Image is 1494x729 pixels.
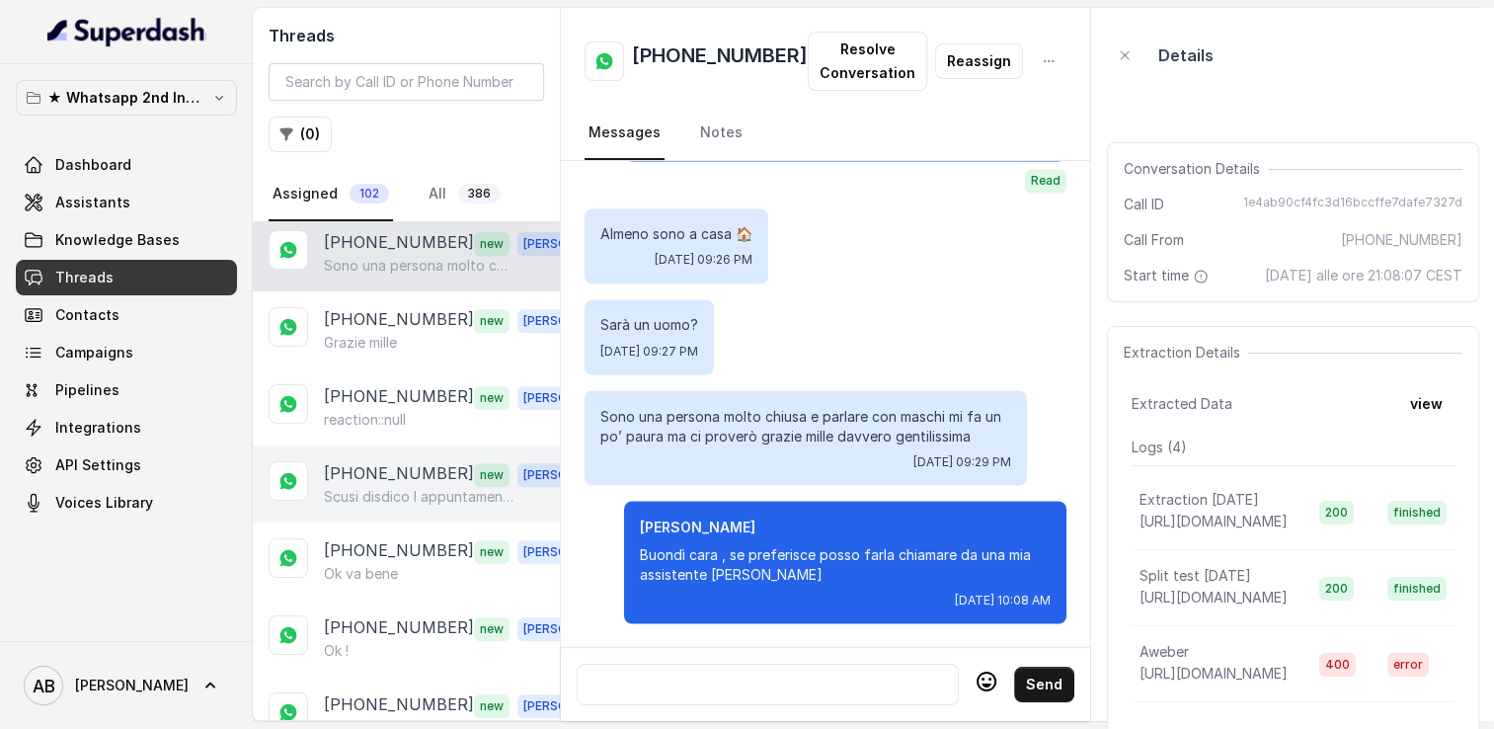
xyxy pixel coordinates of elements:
[324,615,474,641] p: [PHONE_NUMBER]
[600,315,698,335] p: Sarà un uomo?
[324,333,397,353] p: Grazie mille
[517,232,628,256] span: [PERSON_NAME]
[324,461,474,487] p: [PHONE_NUMBER]
[640,544,1051,584] p: Buondì cara , se preferisce posso farla chiamare da una mia assistente [PERSON_NAME]
[324,692,474,718] p: [PHONE_NUMBER]
[600,224,752,244] p: Almeno sono a casa 🏠
[585,107,1066,160] nav: Tabs
[474,540,510,564] span: new
[655,252,752,268] span: [DATE] 09:26 PM
[1140,490,1259,510] p: Extraction [DATE]
[1124,343,1248,363] span: Extraction Details
[600,406,1011,445] p: Sono una persona molto chiusa e parlare con maschi mi fa un po’ paura ma ci proverò grazie mille ...
[600,343,698,359] span: [DATE] 09:27 PM
[1124,266,1213,285] span: Start time
[425,168,505,221] a: All386
[474,617,510,641] span: new
[474,463,510,487] span: new
[75,676,189,695] span: [PERSON_NAME]
[16,372,237,408] a: Pipelines
[47,16,206,47] img: light.svg
[16,447,237,483] a: API Settings
[324,230,474,256] p: [PHONE_NUMBER]
[1140,665,1288,682] span: [URL][DOMAIN_NAME]
[324,384,474,410] p: [PHONE_NUMBER]
[16,222,237,258] a: Knowledge Bases
[1124,230,1184,250] span: Call From
[1140,566,1251,586] p: Split test [DATE]
[324,410,406,430] p: reaction::null
[1387,577,1447,601] span: finished
[696,107,747,160] a: Notes
[1158,43,1214,67] p: Details
[517,694,628,718] span: [PERSON_NAME]
[269,168,544,221] nav: Tabs
[474,232,510,256] span: new
[55,493,153,513] span: Voices Library
[1387,501,1447,525] span: finished
[324,641,349,661] p: Ok !
[1140,589,1288,606] span: [URL][DOMAIN_NAME]
[269,63,544,101] input: Search by Call ID or Phone Number
[517,617,628,641] span: [PERSON_NAME]
[517,309,628,333] span: [PERSON_NAME]
[1319,653,1356,677] span: 400
[16,260,237,295] a: Threads
[1341,230,1462,250] span: [PHONE_NUMBER]
[269,117,332,152] button: (0)
[1398,386,1455,422] button: view
[16,147,237,183] a: Dashboard
[585,107,665,160] a: Messages
[324,564,398,584] p: Ok va bene
[474,309,510,333] span: new
[16,658,237,713] a: [PERSON_NAME]
[474,694,510,718] span: new
[1243,195,1462,214] span: 1e4ab90cf4fc3d16bccffe7dafe7327d
[55,455,141,475] span: API Settings
[1140,513,1288,529] span: [URL][DOMAIN_NAME]
[458,184,501,203] span: 386
[1319,577,1354,601] span: 200
[1014,667,1074,702] button: Send
[1132,394,1232,414] span: Extracted Data
[47,86,205,110] p: ★ Whatsapp 2nd Inbound BM5
[55,305,119,325] span: Contacts
[808,32,927,91] button: Resolve Conversation
[640,517,1051,536] p: [PERSON_NAME]
[16,80,237,116] button: ★ Whatsapp 2nd Inbound BM5
[1319,501,1354,525] span: 200
[16,297,237,333] a: Contacts
[269,168,393,221] a: Assigned102
[16,410,237,445] a: Integrations
[1140,642,1189,662] p: Aweber
[324,256,513,276] p: Sono una persona molto chiusa e parlare con maschi mi fa un po’ paura ma ci proverò grazie mille ...
[517,540,628,564] span: [PERSON_NAME]
[632,41,808,81] h2: [PHONE_NUMBER]
[55,343,133,363] span: Campaigns
[55,193,130,212] span: Assistants
[1132,438,1455,457] p: Logs ( 4 )
[935,43,1023,79] button: Reassign
[1265,266,1462,285] span: [DATE] alle ore 21:08:07 CEST
[16,185,237,220] a: Assistants
[474,386,510,410] span: new
[324,538,474,564] p: [PHONE_NUMBER]
[1124,159,1268,179] span: Conversation Details
[55,380,119,400] span: Pipelines
[55,230,180,250] span: Knowledge Bases
[33,676,55,696] text: AB
[913,453,1011,469] span: [DATE] 09:29 PM
[16,485,237,521] a: Voices Library
[324,487,513,507] p: Scusi disdico l appuntamento telefonico. Ho chiamato il mio endocrinologo e mi seguirà lui per l ...
[1387,653,1429,677] span: error
[55,268,114,287] span: Threads
[517,463,628,487] span: [PERSON_NAME]
[955,592,1051,607] span: [DATE] 10:08 AM
[324,307,474,333] p: [PHONE_NUMBER]
[55,418,141,438] span: Integrations
[16,335,237,370] a: Campaigns
[1025,169,1066,193] span: Read
[55,155,131,175] span: Dashboard
[269,24,544,47] h2: Threads
[1124,195,1164,214] span: Call ID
